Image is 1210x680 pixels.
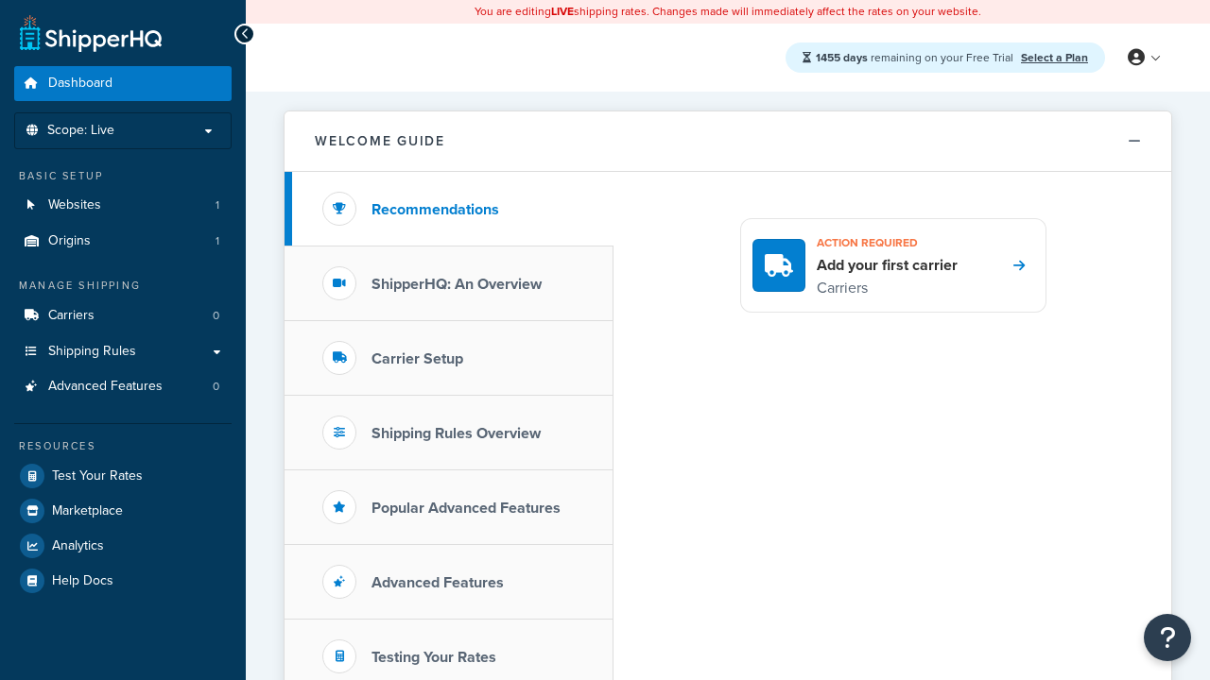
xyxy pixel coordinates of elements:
[48,308,95,324] span: Carriers
[216,197,219,213] span: 1
[816,49,1016,66] span: remaining on your Free Trial
[213,379,219,395] span: 0
[48,197,101,213] span: Websites
[48,233,91,249] span: Origins
[372,425,541,442] h3: Shipping Rules Overview
[372,574,504,591] h3: Advanced Features
[48,379,163,395] span: Advanced Features
[817,276,958,300] p: Carriers
[1144,614,1191,661] button: Open Resource Center
[14,188,232,223] a: Websites1
[14,459,232,493] a: Test Your Rates
[1021,49,1088,66] a: Select a Plan
[14,494,232,528] a: Marketplace
[14,188,232,223] li: Websites
[14,66,232,101] a: Dashboard
[372,500,561,517] h3: Popular Advanced Features
[14,564,232,598] a: Help Docs
[372,276,542,293] h3: ShipperHQ: An Overview
[372,350,463,367] h3: Carrier Setup
[817,230,958,255] h3: Action required
[816,49,868,66] strong: 1455 days
[14,298,232,333] a: Carriers0
[315,134,445,148] h2: Welcome Guide
[52,573,113,589] span: Help Docs
[47,123,114,139] span: Scope: Live
[14,224,232,259] a: Origins1
[14,369,232,404] li: Advanced Features
[14,298,232,333] li: Carriers
[14,438,232,454] div: Resources
[213,308,219,324] span: 0
[216,233,219,249] span: 1
[551,3,574,20] b: LIVE
[14,224,232,259] li: Origins
[817,255,958,276] h4: Add your first carrier
[48,344,136,360] span: Shipping Rules
[285,111,1171,172] button: Welcome Guide
[14,278,232,294] div: Manage Shipping
[14,369,232,404] a: Advanced Features0
[14,334,232,369] a: Shipping Rules
[14,168,232,184] div: Basic Setup
[52,468,143,484] span: Test Your Rates
[52,538,104,554] span: Analytics
[48,76,112,92] span: Dashboard
[372,201,499,218] h3: Recommendations
[372,649,496,666] h3: Testing Your Rates
[14,529,232,563] a: Analytics
[52,503,123,519] span: Marketplace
